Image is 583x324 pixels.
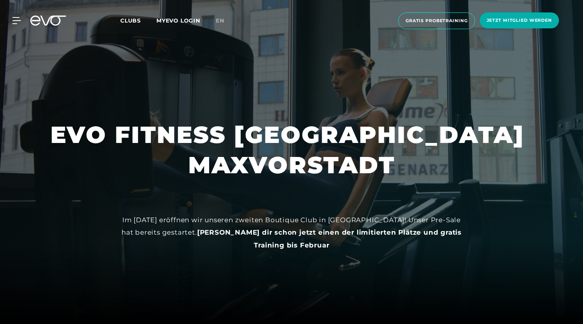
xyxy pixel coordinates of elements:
[117,214,466,251] div: Im [DATE] eröffnen wir unseren zweiten Boutique Club in [GEOGRAPHIC_DATA]! Unser Pre-Sale hat ber...
[216,17,224,24] span: en
[120,17,156,24] a: Clubs
[396,12,477,29] a: Gratis Probetraining
[50,120,533,180] h1: EVO FITNESS [GEOGRAPHIC_DATA] MAXVORSTADT
[487,17,552,24] span: Jetzt Mitglied werden
[197,228,462,249] strong: [PERSON_NAME] dir schon jetzt einen der limitierten Plätze und gratis Training bis Februar
[156,17,200,24] a: MYEVO LOGIN
[120,17,141,24] span: Clubs
[477,12,561,29] a: Jetzt Mitglied werden
[406,17,468,24] span: Gratis Probetraining
[216,16,234,25] a: en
